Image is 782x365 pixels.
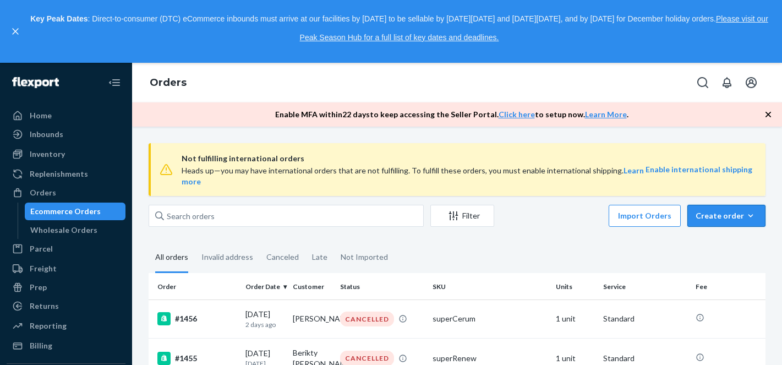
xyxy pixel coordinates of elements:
[603,353,687,364] p: Standard
[30,187,56,198] div: Orders
[30,243,53,254] div: Parcel
[10,26,21,37] button: close,
[692,72,714,94] button: Open Search Box
[7,279,125,296] a: Prep
[7,165,125,183] a: Replenishments
[288,299,336,338] td: [PERSON_NAME]
[30,129,63,140] div: Inbounds
[103,72,125,94] button: Close Navigation
[182,166,644,186] span: Heads up—you may have international orders that are not fulfilling. To fulfill these orders, you ...
[30,206,101,217] div: Ecommerce Orders
[30,320,67,331] div: Reporting
[30,168,88,179] div: Replenishments
[716,72,738,94] button: Open notifications
[7,297,125,315] a: Returns
[687,205,765,227] button: Create order
[7,126,125,143] a: Inbounds
[340,312,394,326] div: CANCELLED
[499,110,535,119] a: Click here
[7,184,125,201] a: Orders
[428,273,551,299] th: SKU
[157,352,237,365] div: #1455
[30,340,52,351] div: Billing
[150,77,187,89] a: Orders
[30,149,65,160] div: Inventory
[25,221,126,239] a: Wholesale Orders
[433,313,547,324] div: superCerum
[7,240,125,258] a: Parcel
[30,225,97,236] div: Wholesale Orders
[336,273,428,299] th: Status
[691,273,765,299] th: Fee
[245,320,284,329] p: 2 days ago
[646,165,752,174] a: Enable international shipping
[30,14,88,23] strong: Key Peak Dates
[155,243,188,273] div: All orders
[26,10,772,47] p: : Direct-to-consumer (DTC) eCommerce inbounds must arrive at our facilities by [DATE] to be sella...
[30,301,59,312] div: Returns
[245,309,284,329] div: [DATE]
[275,109,628,120] p: Enable MFA within 22 days to keep accessing the Seller Portal. to setup now. .
[585,110,627,119] a: Learn More
[603,313,687,324] p: Standard
[30,263,57,274] div: Freight
[431,210,494,221] div: Filter
[312,243,327,271] div: Late
[609,205,681,227] button: Import Orders
[7,317,125,335] a: Reporting
[696,210,757,221] div: Create order
[25,203,126,220] a: Ecommerce Orders
[7,107,125,124] a: Home
[30,110,52,121] div: Home
[7,145,125,163] a: Inventory
[599,273,691,299] th: Service
[433,353,547,364] div: superRenew
[551,273,599,299] th: Units
[157,312,237,325] div: #1456
[201,243,253,271] div: Invalid address
[182,152,646,165] span: Not fulfilling international orders
[740,72,762,94] button: Open account menu
[12,77,59,88] img: Flexport logo
[30,282,47,293] div: Prep
[149,205,424,227] input: Search orders
[551,299,599,338] td: 1 unit
[7,337,125,355] a: Billing
[241,273,288,299] th: Order Date
[7,260,125,277] a: Freight
[266,243,299,271] div: Canceled
[430,205,494,227] button: Filter
[149,273,241,299] th: Order
[341,243,388,271] div: Not Imported
[293,282,331,291] div: Customer
[26,8,48,18] span: Chat
[141,67,195,99] ol: breadcrumbs
[300,14,768,42] a: Please visit our Peak Season Hub for a full list of key dates and deadlines.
